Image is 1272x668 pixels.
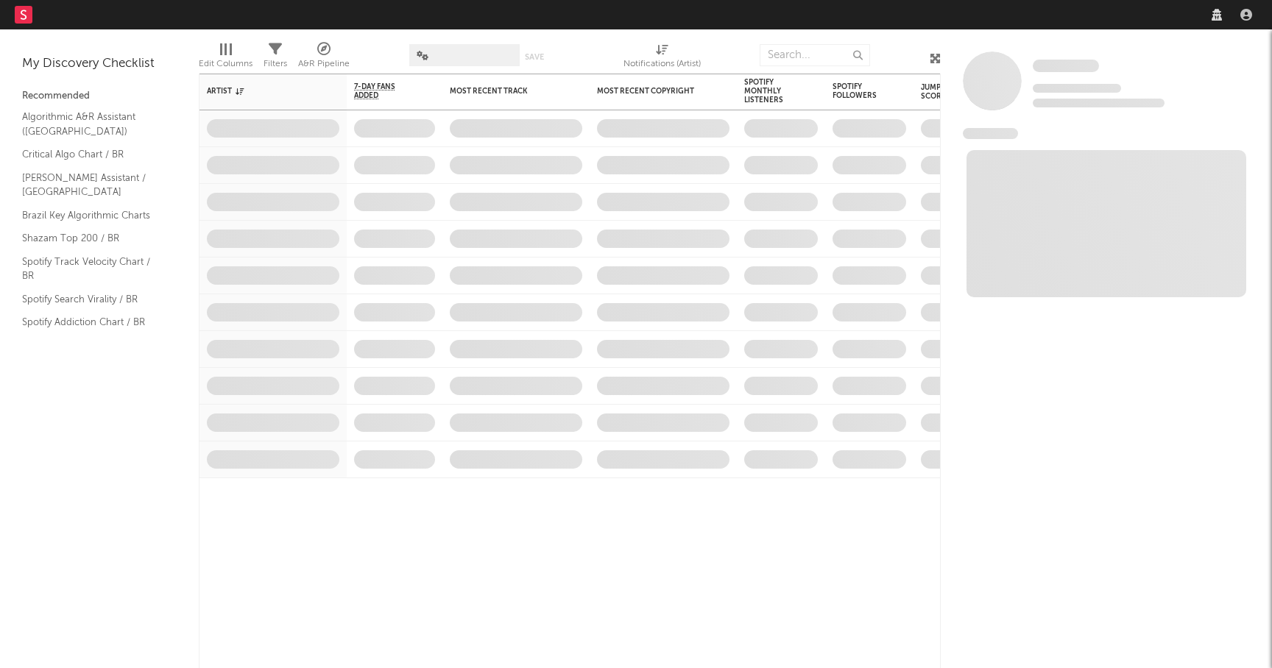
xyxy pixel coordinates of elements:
[833,82,884,100] div: Spotify Followers
[22,88,177,105] div: Recommended
[963,128,1018,139] span: News Feed
[22,291,162,308] a: Spotify Search Virality / BR
[22,338,162,368] a: TikTok Videos Assistant / [GEOGRAPHIC_DATA]
[597,87,707,96] div: Most Recent Copyright
[22,55,177,73] div: My Discovery Checklist
[264,37,287,79] div: Filters
[199,55,252,73] div: Edit Columns
[1033,59,1099,74] a: Some Artist
[921,83,958,101] div: Jump Score
[207,87,317,96] div: Artist
[22,230,162,246] a: Shazam Top 200 / BR
[22,207,162,224] a: Brazil Key Algorithmic Charts
[298,37,350,79] div: A&R Pipeline
[1033,60,1099,72] span: Some Artist
[22,170,162,200] a: [PERSON_NAME] Assistant / [GEOGRAPHIC_DATA]
[199,37,252,79] div: Edit Columns
[264,55,287,73] div: Filters
[298,55,350,73] div: A&R Pipeline
[744,78,796,104] div: Spotify Monthly Listeners
[1033,84,1121,93] span: Tracking Since: [DATE]
[450,87,560,96] div: Most Recent Track
[525,53,544,61] button: Save
[623,55,701,73] div: Notifications (Artist)
[22,254,162,284] a: Spotify Track Velocity Chart / BR
[1033,99,1165,107] span: 0 fans last week
[22,109,162,139] a: Algorithmic A&R Assistant ([GEOGRAPHIC_DATA])
[22,146,162,163] a: Critical Algo Chart / BR
[760,44,870,66] input: Search...
[22,314,162,330] a: Spotify Addiction Chart / BR
[354,82,413,100] span: 7-Day Fans Added
[623,37,701,79] div: Notifications (Artist)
